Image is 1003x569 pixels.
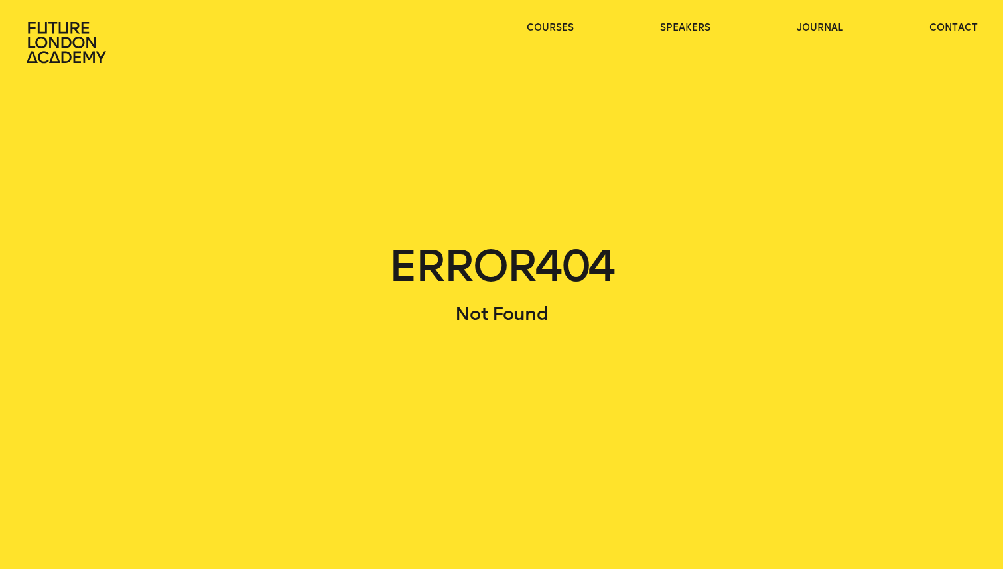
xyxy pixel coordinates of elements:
a: contact [929,21,978,35]
a: speakers [660,21,710,35]
a: courses [527,21,574,35]
span: Not Found [455,303,547,325]
a: journal [797,21,843,35]
h1: ERROR 404 [25,245,978,287]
